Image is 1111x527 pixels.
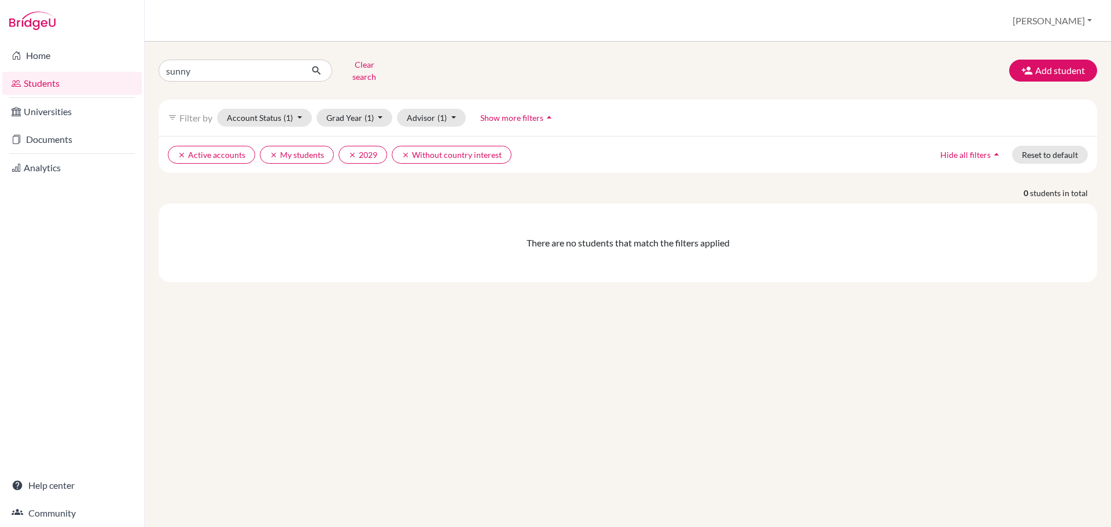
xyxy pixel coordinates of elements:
button: Reset to default [1012,146,1088,164]
a: Documents [2,128,142,151]
i: clear [178,151,186,159]
span: Show more filters [480,113,543,123]
button: Clear search [332,56,396,86]
i: arrow_drop_up [991,149,1002,160]
span: (1) [437,113,447,123]
button: Add student [1009,60,1097,82]
span: students in total [1030,187,1097,199]
a: Students [2,72,142,95]
i: clear [402,151,410,159]
button: Account Status(1) [217,109,312,127]
span: Filter by [179,112,212,123]
span: Hide all filters [940,150,991,160]
span: (1) [365,113,374,123]
div: There are no students that match the filters applied [168,236,1088,250]
strong: 0 [1024,187,1030,199]
button: clearMy students [260,146,334,164]
i: arrow_drop_up [543,112,555,123]
i: filter_list [168,113,177,122]
i: clear [270,151,278,159]
button: clearWithout country interest [392,146,512,164]
button: clearActive accounts [168,146,255,164]
i: clear [348,151,356,159]
a: Analytics [2,156,142,179]
a: Home [2,44,142,67]
button: clear2029 [339,146,387,164]
a: Help center [2,474,142,497]
button: Hide all filtersarrow_drop_up [930,146,1012,164]
a: Universities [2,100,142,123]
img: Bridge-U [9,12,56,30]
button: [PERSON_NAME] [1007,10,1097,32]
button: Grad Year(1) [317,109,393,127]
a: Community [2,502,142,525]
span: (1) [284,113,293,123]
button: Show more filtersarrow_drop_up [470,109,565,127]
button: Advisor(1) [397,109,466,127]
input: Find student by name... [159,60,302,82]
